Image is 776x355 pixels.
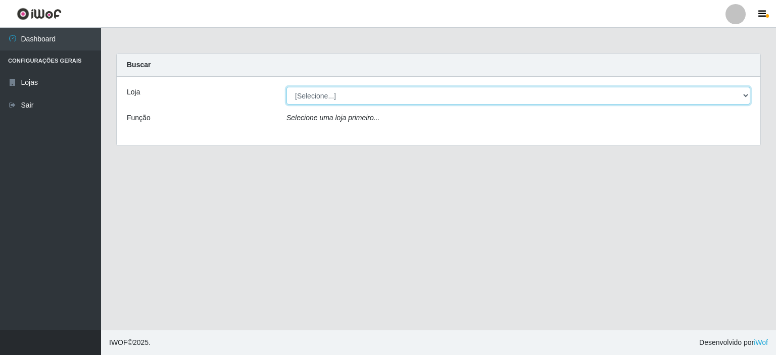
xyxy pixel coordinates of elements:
[17,8,62,20] img: CoreUI Logo
[109,338,128,346] span: IWOF
[127,61,151,69] strong: Buscar
[286,114,379,122] i: Selecione uma loja primeiro...
[754,338,768,346] a: iWof
[127,113,151,123] label: Função
[127,87,140,97] label: Loja
[109,337,151,348] span: © 2025 .
[699,337,768,348] span: Desenvolvido por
